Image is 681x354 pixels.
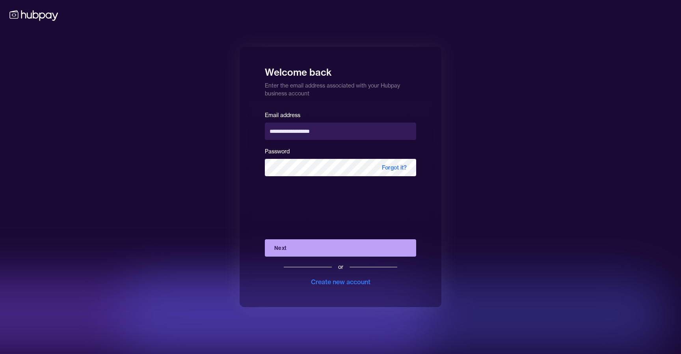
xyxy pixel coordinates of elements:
[265,112,300,119] label: Email address
[265,239,416,257] button: Next
[265,78,416,97] p: Enter the email address associated with your Hubpay business account
[311,277,370,287] div: Create new account
[265,61,416,78] h1: Welcome back
[372,159,416,176] span: Forgot it?
[265,148,290,155] label: Password
[338,263,343,271] div: or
